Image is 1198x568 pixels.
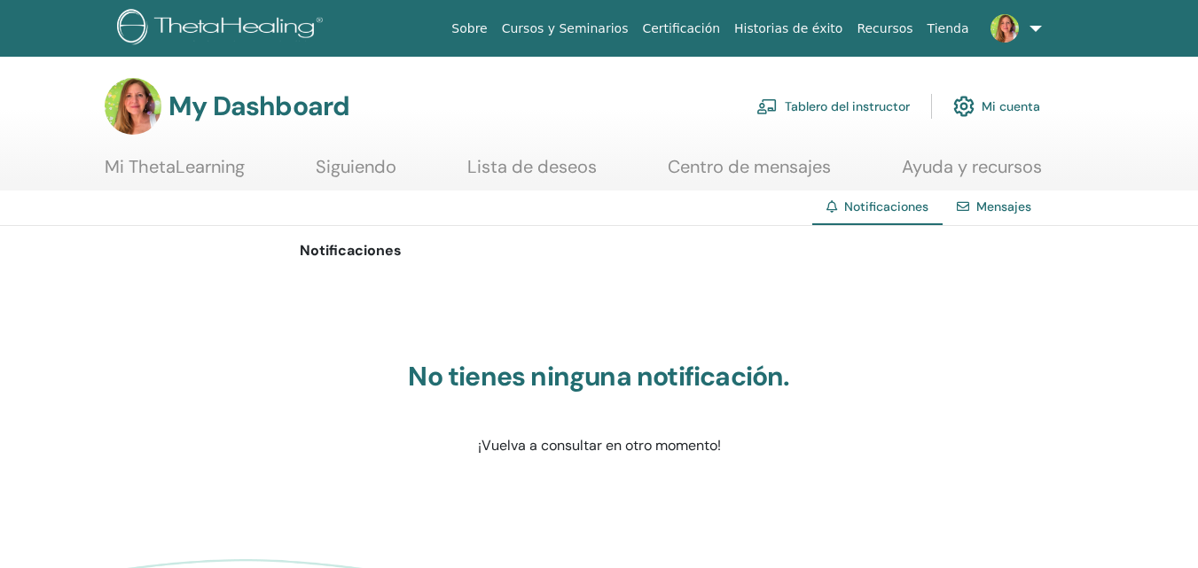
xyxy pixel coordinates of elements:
a: Cursos y Seminarios [495,12,636,45]
a: Mensajes [976,198,1031,214]
img: cog.svg [953,91,975,121]
a: Sobre [444,12,494,45]
a: Lista de deseos [467,156,597,191]
img: chalkboard-teacher.svg [756,98,778,114]
img: logo.png [117,9,329,49]
a: Ayuda y recursos [902,156,1042,191]
img: default.jpg [991,14,1019,43]
span: Notificaciones [844,198,928,214]
a: Siguiendo [316,156,396,191]
a: Centro de mensajes [668,156,831,191]
img: default.jpg [105,78,161,135]
a: Certificación [635,12,727,45]
a: Historias de éxito [727,12,850,45]
p: Notificaciones [300,240,899,261]
h3: My Dashboard [168,90,349,122]
a: Tienda [920,12,976,45]
a: Tablero del instructor [756,87,910,126]
h3: No tienes ninguna notificación. [378,361,821,393]
a: Mi ThetaLearning [105,156,245,191]
a: Mi cuenta [953,87,1040,126]
p: ¡Vuelva a consultar en otro momento! [378,435,821,456]
a: Recursos [850,12,920,45]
